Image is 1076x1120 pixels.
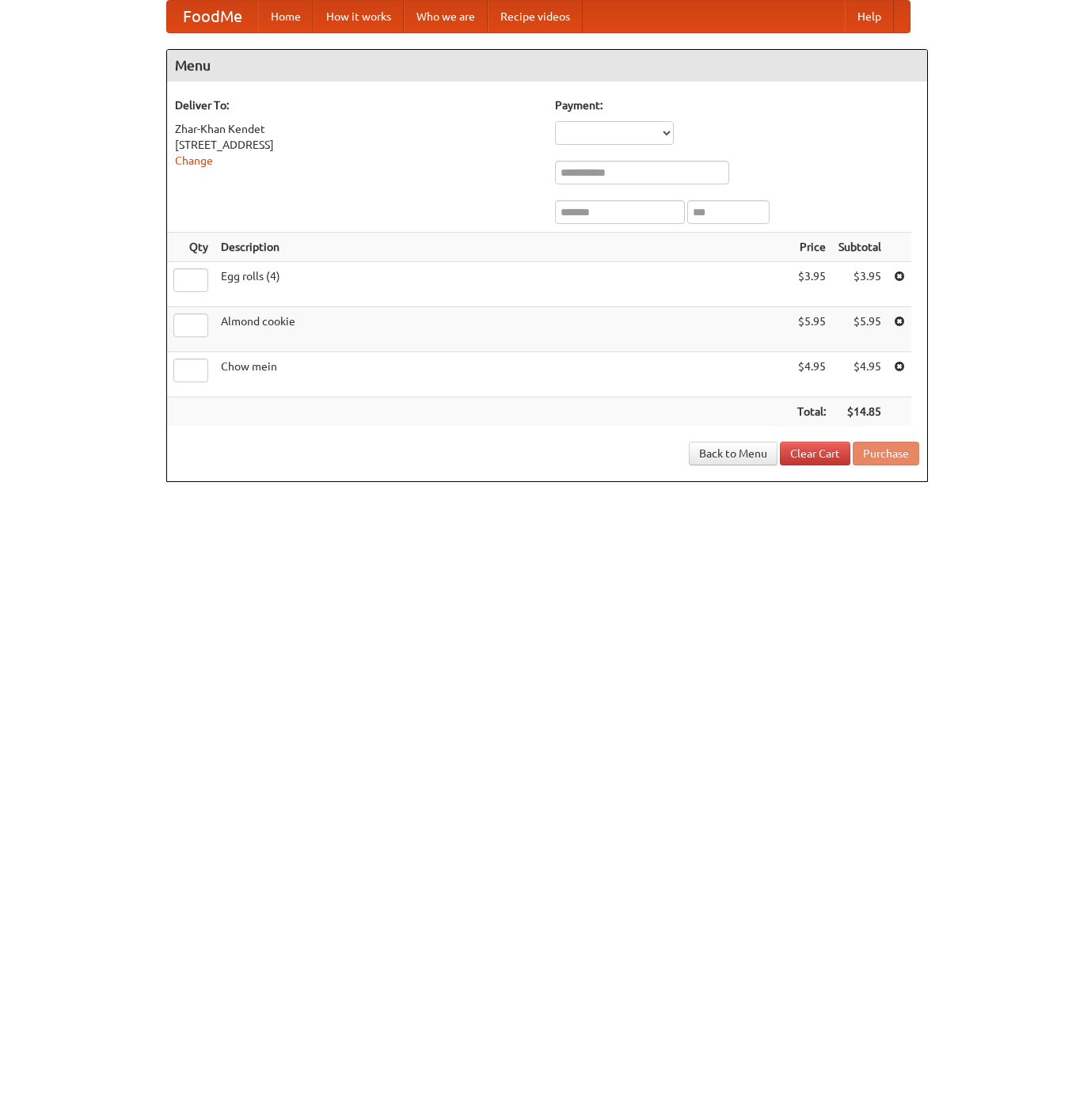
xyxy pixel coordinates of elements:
[314,1,404,32] a: How it works
[215,262,791,307] td: Egg rolls (4)
[832,352,888,397] td: $4.95
[791,352,832,397] td: $4.95
[175,154,213,167] a: Change
[689,442,778,465] a: Back to Menu
[175,121,539,137] div: Zhar-Khan Kendet
[175,137,539,153] div: [STREET_ADDRESS]
[404,1,488,32] a: Who we are
[832,262,888,307] td: $3.95
[832,233,888,262] th: Subtotal
[488,1,583,32] a: Recipe videos
[832,397,888,427] th: $14.85
[167,50,927,82] h4: Menu
[258,1,314,32] a: Home
[175,97,539,113] h5: Deliver To:
[215,233,791,262] th: Description
[791,397,832,427] th: Total:
[167,233,215,262] th: Qty
[215,352,791,397] td: Chow mein
[845,1,894,32] a: Help
[853,442,919,465] button: Purchase
[791,262,832,307] td: $3.95
[555,97,919,113] h5: Payment:
[791,233,832,262] th: Price
[780,442,850,465] a: Clear Cart
[791,307,832,352] td: $5.95
[167,1,258,32] a: FoodMe
[832,307,888,352] td: $5.95
[215,307,791,352] td: Almond cookie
